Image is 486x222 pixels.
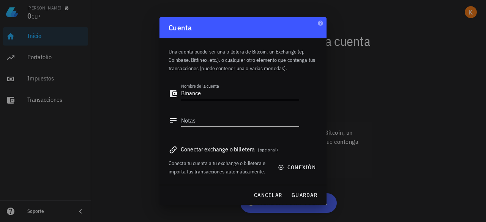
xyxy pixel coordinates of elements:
[169,144,317,154] div: Conectar exchange o billetera
[159,17,327,38] div: Cuenta
[288,188,320,202] button: guardar
[251,188,285,202] button: cancelar
[254,192,282,198] span: cancelar
[169,159,269,176] div: Conecta tu cuenta a tu exchange o billetera e importa tus transacciones automáticamente.
[279,164,316,171] span: conexión
[169,38,317,77] div: Una cuenta puede ser una billetera de Bitcoin, un Exchange (ej. Coinbase, Bitfinex, etc.), o cual...
[258,147,278,153] span: (opcional)
[273,161,322,174] button: conexión
[291,192,317,198] span: guardar
[181,83,219,89] label: Nombre de la cuenta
